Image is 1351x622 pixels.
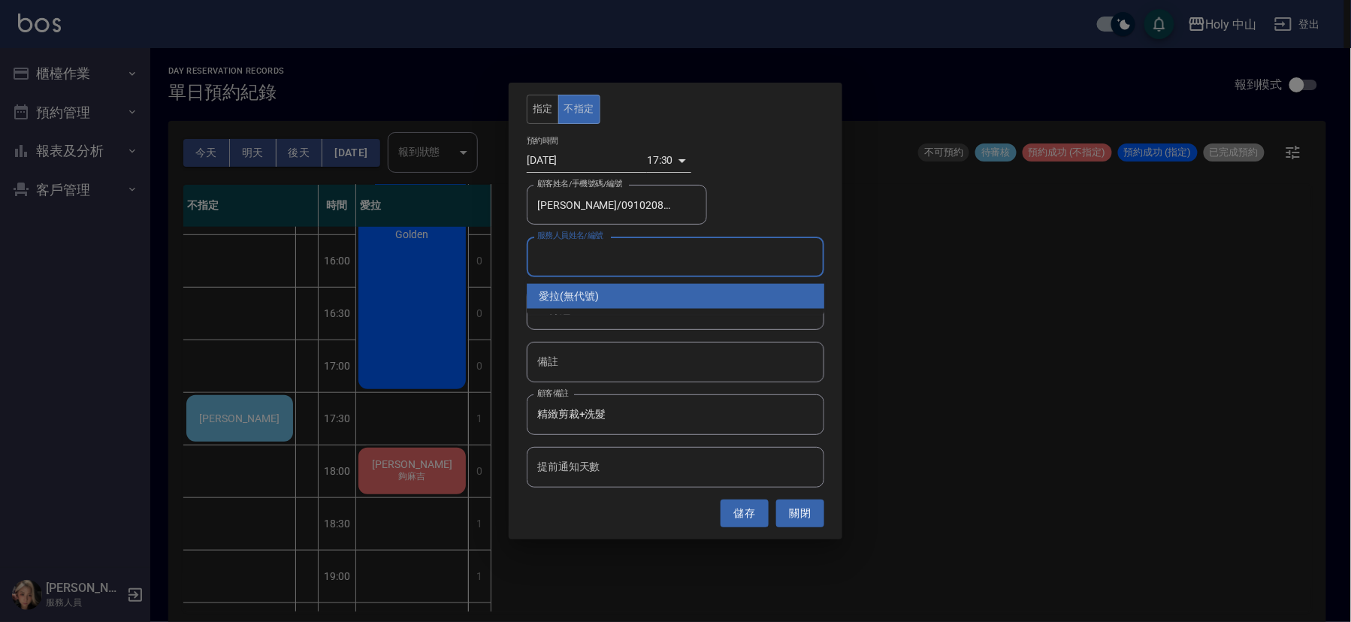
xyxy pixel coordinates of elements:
label: 顧客備註 [537,388,569,399]
button: 指定 [527,95,559,124]
button: 關閉 [776,500,824,527]
label: 顧客姓名/手機號碼/編號 [537,178,623,189]
label: 預約時間 [527,135,558,146]
input: Choose date, selected date is 2025-08-24 [527,148,647,173]
button: 儲存 [721,500,769,527]
button: 不指定 [558,95,600,124]
div: 17:30 [647,148,673,173]
div: (無代號) [527,284,824,309]
label: 服務人員姓名/編號 [537,230,603,241]
span: 愛拉 [539,288,560,304]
